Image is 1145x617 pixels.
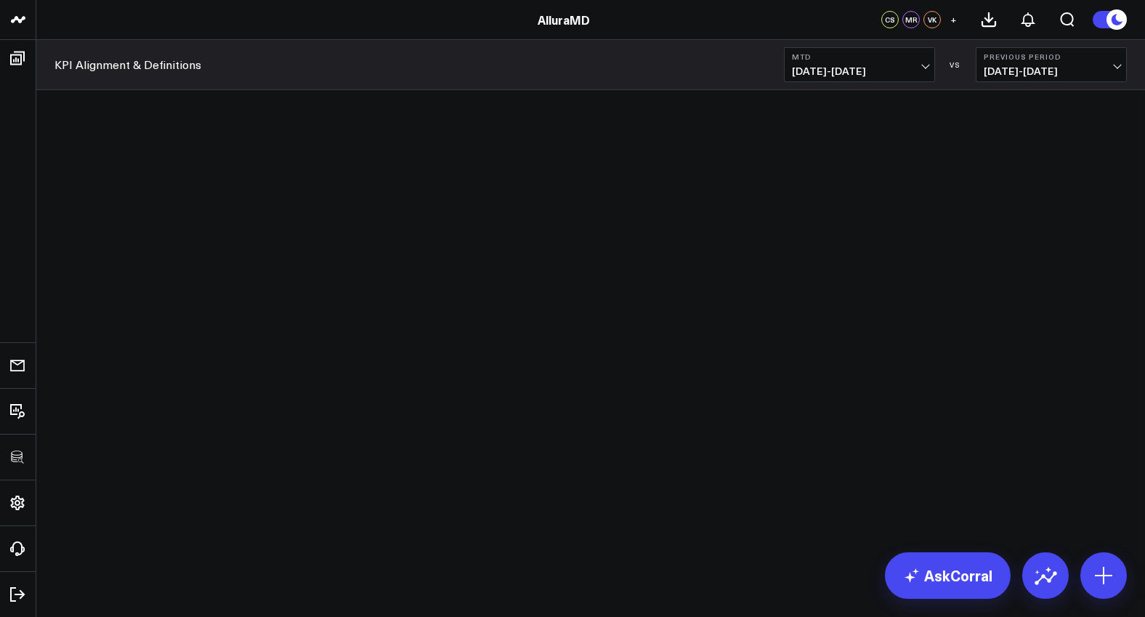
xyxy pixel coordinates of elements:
[984,52,1119,61] b: Previous Period
[792,65,927,77] span: [DATE] - [DATE]
[881,11,899,28] div: CS
[944,11,962,28] button: +
[942,60,968,69] div: VS
[538,12,590,28] a: AlluraMD
[885,552,1011,599] a: AskCorral
[902,11,920,28] div: MR
[792,52,927,61] b: MTD
[923,11,941,28] div: VK
[976,47,1127,82] button: Previous Period[DATE]-[DATE]
[784,47,935,82] button: MTD[DATE]-[DATE]
[54,57,201,73] a: KPI Alignment & Definitions
[984,65,1119,77] span: [DATE] - [DATE]
[950,15,957,25] span: +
